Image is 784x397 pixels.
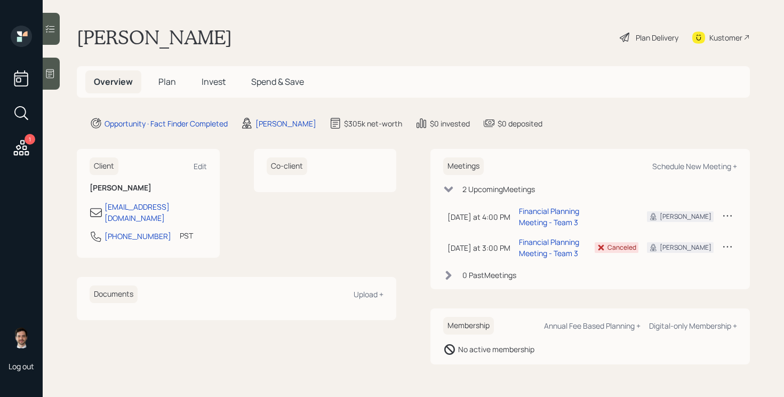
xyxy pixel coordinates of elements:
[11,327,32,348] img: jonah-coleman-headshot.png
[194,161,207,171] div: Edit
[90,157,118,175] h6: Client
[105,201,207,224] div: [EMAIL_ADDRESS][DOMAIN_NAME]
[498,118,542,129] div: $0 deposited
[447,211,510,223] div: [DATE] at 4:00 PM
[443,317,494,335] h6: Membership
[462,184,535,195] div: 2 Upcoming Meeting s
[462,269,516,281] div: 0 Past Meeting s
[90,184,207,193] h6: [PERSON_NAME]
[649,321,737,331] div: Digital-only Membership +
[354,289,383,299] div: Upload +
[202,76,226,88] span: Invest
[607,243,636,252] div: Canceled
[25,134,35,145] div: 1
[709,32,742,43] div: Kustomer
[251,76,304,88] span: Spend & Save
[447,242,510,253] div: [DATE] at 3:00 PM
[660,243,711,252] div: [PERSON_NAME]
[77,26,232,49] h1: [PERSON_NAME]
[430,118,470,129] div: $0 invested
[255,118,316,129] div: [PERSON_NAME]
[652,161,737,171] div: Schedule New Meeting +
[660,212,711,221] div: [PERSON_NAME]
[544,321,641,331] div: Annual Fee Based Planning +
[636,32,678,43] div: Plan Delivery
[458,344,534,355] div: No active membership
[105,118,228,129] div: Opportunity · Fact Finder Completed
[90,285,138,303] h6: Documents
[519,205,586,228] div: Financial Planning Meeting - Team 3
[94,76,133,88] span: Overview
[9,361,34,371] div: Log out
[344,118,402,129] div: $305k net-worth
[267,157,307,175] h6: Co-client
[443,157,484,175] h6: Meetings
[180,230,193,241] div: PST
[158,76,176,88] span: Plan
[105,231,171,242] div: [PHONE_NUMBER]
[519,236,586,259] div: Financial Planning Meeting - Team 3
